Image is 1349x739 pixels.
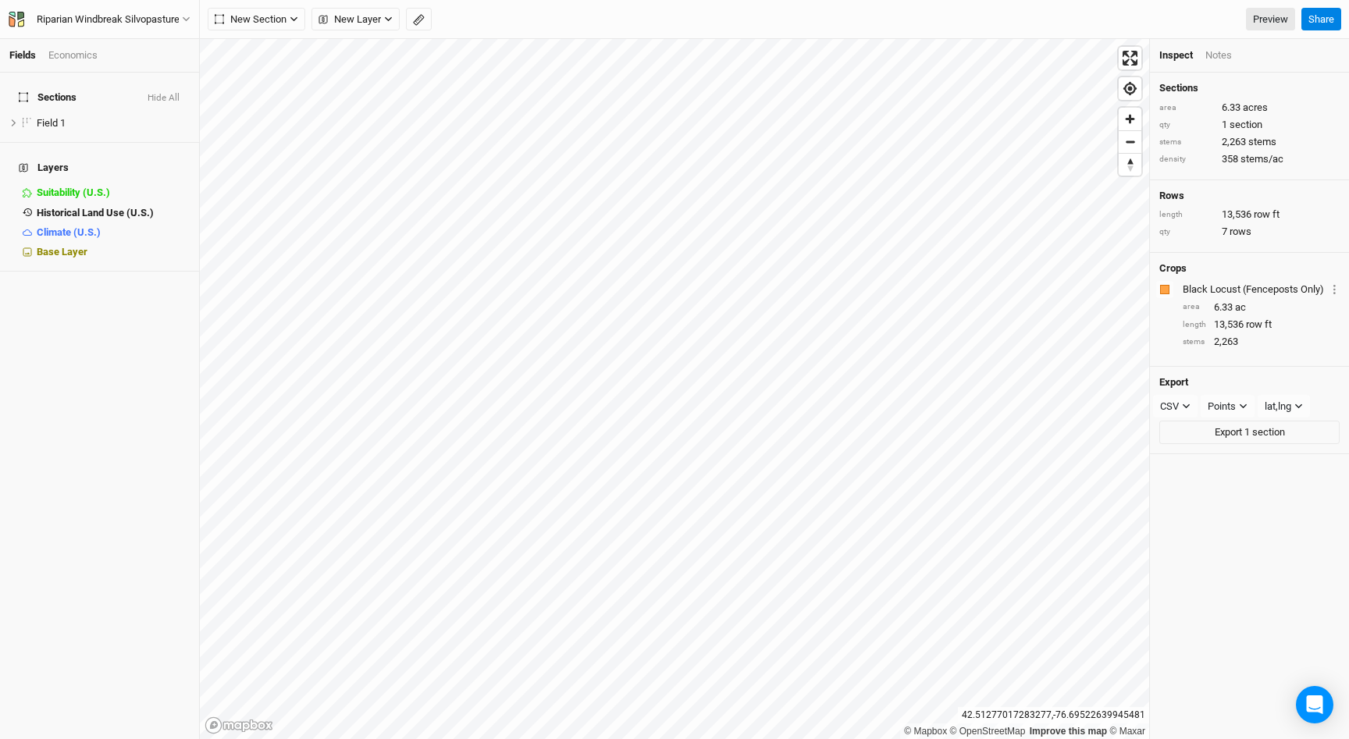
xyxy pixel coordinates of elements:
[1208,399,1236,414] div: Points
[1159,154,1214,165] div: density
[1230,225,1251,239] span: rows
[37,226,101,238] span: Climate (U.S.)
[1159,102,1214,114] div: area
[1159,225,1340,239] div: 7
[200,39,1149,739] canvas: Map
[958,707,1149,723] div: 42.51277017283277 , -76.69522639945481
[1159,209,1214,221] div: length
[1296,686,1333,723] div: Open Intercom Messenger
[1159,376,1340,389] h4: Export
[1119,154,1141,176] span: Reset bearing to north
[37,187,110,198] span: Suitability (U.S.)
[147,93,180,104] button: Hide All
[37,226,190,239] div: Climate (U.S.)
[37,207,190,219] div: Historical Land Use (U.S.)
[1159,152,1340,166] div: 358
[1109,726,1145,737] a: Maxar
[205,716,273,734] a: Mapbox logo
[1329,280,1340,298] button: Crop Usage
[1254,208,1280,222] span: row ft
[215,12,287,27] span: New Section
[208,8,305,31] button: New Section
[1159,48,1193,62] div: Inspect
[1119,131,1141,153] span: Zoom out
[19,91,77,104] span: Sections
[1230,118,1262,132] span: section
[1205,48,1232,62] div: Notes
[406,8,432,31] button: Shortcut: M
[1159,421,1340,444] button: Export 1 section
[1159,208,1340,222] div: 13,536
[1183,282,1326,297] div: Black Locust (Fenceposts Only)
[311,8,400,31] button: New Layer
[1301,8,1341,31] button: Share
[1159,226,1214,238] div: qty
[1160,399,1179,414] div: CSV
[1159,118,1340,132] div: 1
[1159,190,1340,202] h4: Rows
[950,726,1026,737] a: OpenStreetMap
[37,246,190,258] div: Base Layer
[37,187,190,199] div: Suitability (U.S.)
[48,48,98,62] div: Economics
[1183,335,1340,349] div: 2,263
[37,117,190,130] div: Field 1
[37,207,154,219] span: Historical Land Use (U.S.)
[1159,82,1340,94] h4: Sections
[9,152,190,183] h4: Layers
[1265,399,1291,414] div: lat,lng
[37,12,180,27] div: Riparian Windbreak Silvopasture
[1183,301,1206,313] div: area
[1159,137,1214,148] div: stems
[1246,8,1295,31] a: Preview
[904,726,947,737] a: Mapbox
[1258,395,1310,418] button: lat,lng
[1235,300,1246,314] span: ac
[1240,152,1283,166] span: stems/ac
[1119,77,1141,100] button: Find my location
[1030,726,1107,737] a: Improve this map
[1119,108,1141,130] button: Zoom in
[9,49,36,61] a: Fields
[1183,336,1206,348] div: stems
[1183,300,1340,314] div: 6.33
[1159,262,1187,275] h4: Crops
[1119,153,1141,176] button: Reset bearing to north
[1119,47,1141,69] button: Enter fullscreen
[1119,130,1141,153] button: Zoom out
[1248,135,1276,149] span: stems
[1159,101,1340,115] div: 6.33
[1183,319,1206,331] div: length
[1201,395,1255,418] button: Points
[1246,318,1272,332] span: row ft
[37,117,66,129] span: Field 1
[1153,395,1198,418] button: CSV
[37,246,87,258] span: Base Layer
[1159,135,1340,149] div: 2,263
[319,12,381,27] span: New Layer
[8,11,191,28] button: Riparian Windbreak Silvopasture
[1159,119,1214,131] div: qty
[1183,318,1340,332] div: 13,536
[1243,101,1268,115] span: acres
